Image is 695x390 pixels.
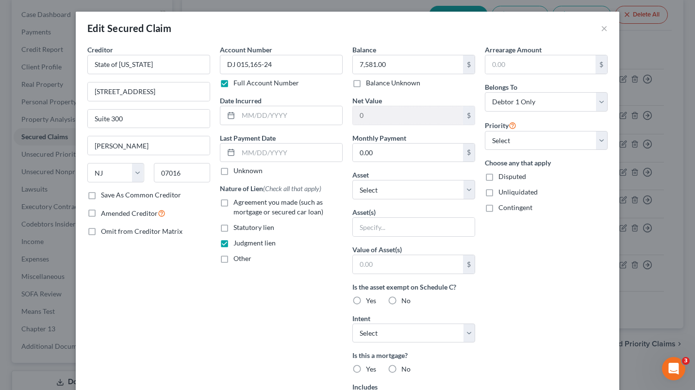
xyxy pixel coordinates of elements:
[601,22,608,34] button: ×
[463,144,475,162] div: $
[353,144,463,162] input: 0.00
[352,350,475,360] label: Is this a mortgage?
[596,55,607,74] div: $
[353,106,463,125] input: 0.00
[366,78,420,88] label: Balance Unknown
[101,209,158,217] span: Amended Creditor
[352,207,376,217] label: Asset(s)
[485,45,542,55] label: Arrearage Amount
[485,83,517,91] span: Belongs To
[87,46,113,54] span: Creditor
[498,188,538,196] span: Unliquidated
[220,55,343,74] input: --
[353,55,463,74] input: 0.00
[220,45,272,55] label: Account Number
[101,227,182,235] span: Omit from Creditor Matrix
[87,55,210,74] input: Search creditor by name...
[233,78,299,88] label: Full Account Number
[401,296,411,305] span: No
[352,133,406,143] label: Monthly Payment
[463,106,475,125] div: $
[366,296,376,305] span: Yes
[101,190,181,200] label: Save As Common Creditor
[353,255,463,274] input: 0.00
[352,244,402,255] label: Value of Asset(s)
[220,133,276,143] label: Last Payment Date
[352,45,376,55] label: Balance
[352,171,369,179] span: Asset
[498,203,532,211] span: Contingent
[220,96,262,106] label: Date Incurred
[485,158,608,168] label: Choose any that apply
[88,136,210,155] input: Enter city...
[353,218,475,236] input: Specify...
[352,96,382,106] label: Net Value
[682,357,690,365] span: 3
[485,55,596,74] input: 0.00
[88,82,210,101] input: Enter address...
[238,106,342,125] input: MM/DD/YYYY
[463,55,475,74] div: $
[233,239,276,247] span: Judgment lien
[87,21,171,35] div: Edit Secured Claim
[498,172,526,180] span: Disputed
[662,357,685,380] iframe: Intercom live chat
[233,166,263,176] label: Unknown
[88,110,210,128] input: Apt, Suite, etc...
[352,282,475,292] label: Is the asset exempt on Schedule C?
[366,365,376,373] span: Yes
[485,119,516,131] label: Priority
[401,365,411,373] span: No
[463,255,475,274] div: $
[233,198,323,216] span: Agreement you made (such as mortgage or secured car loan)
[233,223,274,231] span: Statutory lien
[233,254,251,262] span: Other
[238,144,342,162] input: MM/DD/YYYY
[220,183,321,194] label: Nature of Lien
[263,184,321,193] span: (Check all that apply)
[154,163,211,182] input: Enter zip...
[352,313,370,324] label: Intent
